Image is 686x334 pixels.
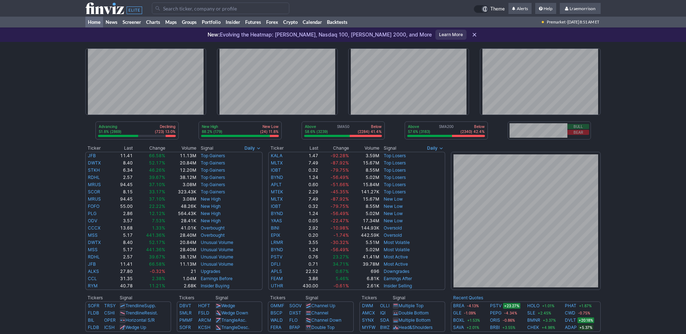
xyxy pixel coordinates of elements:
[111,181,133,188] td: 94.45
[293,224,319,232] td: 2.92
[527,324,539,331] a: CHEK
[293,196,319,203] td: 7.49
[349,203,380,210] td: 8.55M
[125,303,144,308] span: Trendline
[166,210,197,217] td: 564.43K
[166,203,197,210] td: 48.26K
[264,17,281,27] a: Forex
[567,124,589,129] button: Bull
[201,204,221,209] a: New High
[149,204,165,209] span: 22.22%
[399,303,423,308] a: Multiple Top
[331,218,349,223] span: -22.47%
[270,303,284,308] a: GMMF
[490,309,502,317] a: PEPG
[349,167,380,174] td: 8.55M
[453,295,483,300] b: Recent Quotes
[104,303,116,308] a: TRSY
[166,239,197,246] td: 20.84M
[311,317,341,323] a: Channel Down
[179,325,191,330] a: SOFR
[349,224,380,232] td: 144.93K
[453,302,464,309] a: BREA
[271,204,281,209] a: IOBT
[271,240,283,245] a: LRMR
[179,310,192,316] a: SMLR
[152,225,165,231] span: 1.33%
[331,160,349,166] span: -87.92%
[201,283,229,288] a: Insider Buying
[331,204,349,209] span: -79.75%
[271,232,280,238] a: EPIX
[104,310,115,316] a: CSHI
[349,232,380,239] td: 442.59K
[223,17,243,27] a: Insider
[243,17,264,27] a: Futures
[221,317,246,323] a: TriangleAsc.
[324,17,350,27] a: Backtests
[567,130,589,135] button: Bear
[88,269,99,274] a: ALKS
[333,254,349,260] span: 23.27%
[88,303,99,308] a: SOFR
[349,246,380,253] td: 5.02M
[384,254,408,260] a: Most Active
[149,167,165,173] span: 46.26%
[149,240,165,245] span: 52.17%
[333,232,349,238] span: -1.74%
[111,261,133,268] td: 11.41
[125,317,155,323] a: Horizontal S/R
[88,182,101,187] a: MRUS
[293,159,319,167] td: 7.49
[202,129,222,134] p: 88.2% (179)
[305,129,328,134] p: 58.6% (3239)
[111,232,133,239] td: 5.17
[149,196,165,202] span: 37.10%
[362,310,375,316] a: AMCX
[460,129,485,134] p: (2340) 42.4%
[88,232,98,238] a: MSS
[208,31,220,38] span: New:
[120,17,144,27] a: Screener
[111,167,133,174] td: 6.34
[179,303,191,308] a: DBVT
[349,152,380,159] td: 3.59M
[527,309,535,317] a: SLE
[270,310,282,316] a: BSCP
[144,17,163,27] a: Charts
[349,159,380,167] td: 15.67M
[149,182,165,187] span: 37.10%
[99,124,122,129] p: Advancing
[111,253,133,261] td: 2.57
[149,211,165,216] span: 12.12%
[201,232,225,238] a: Overbought
[111,152,133,159] td: 11.41
[435,30,466,40] a: Learn More
[125,310,158,316] a: TrendlineResist.
[201,153,225,158] a: Top Gainers
[201,189,225,194] a: Top Gainers
[149,160,165,166] span: 52.17%
[201,240,233,245] a: Unusual Volume
[201,145,213,151] span: Signal
[331,196,349,202] span: -87.92%
[384,211,403,216] a: New Low
[384,160,406,166] a: Top Losers
[399,325,433,330] a: Head&Shoulders
[271,196,283,202] a: MLTX
[293,232,319,239] td: 0.20
[221,303,235,308] a: Wedge
[201,276,233,281] a: Earnings Before
[399,310,429,316] a: Double Bottom
[88,153,96,158] a: JFB
[125,303,156,308] a: TrendlineSupp.
[384,240,410,245] a: Most Volatile
[293,181,319,188] td: 0.60
[384,225,402,231] a: Oversold
[490,324,500,331] a: BRBI
[201,254,233,260] a: Unusual Volume
[311,310,328,316] a: Channel
[349,188,380,196] td: 141.27K
[271,167,281,173] a: IOBT
[238,317,246,323] span: Asc.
